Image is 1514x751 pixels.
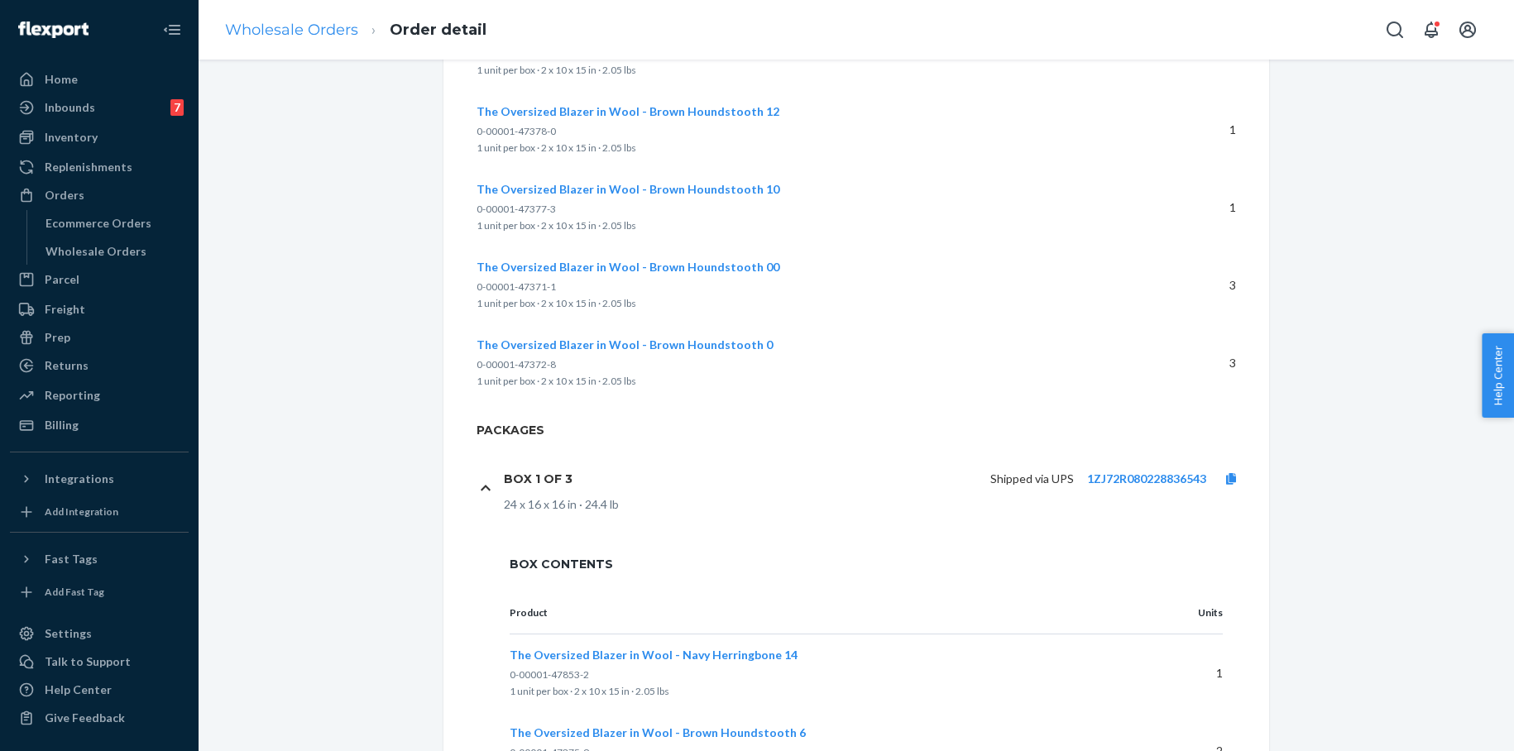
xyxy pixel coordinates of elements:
a: Settings [10,620,189,647]
div: Give Feedback [45,710,125,726]
p: 3 [1167,277,1236,294]
button: The Oversized Blazer in Wool - Brown Houndstooth 00 [477,259,779,275]
ol: breadcrumbs [212,6,500,55]
div: Reporting [45,387,100,404]
div: Ecommerce Orders [46,215,151,232]
span: 0-00001-47371-1 [477,280,556,293]
a: Inbounds7 [10,94,189,121]
span: The Oversized Blazer in Wool - Brown Houndstooth 10 [477,182,779,196]
a: Add Fast Tag [10,579,189,605]
div: Add Fast Tag [45,585,104,599]
div: Settings [45,625,92,642]
div: Talk to Support [45,653,131,670]
div: Help Center [45,682,112,698]
div: Integrations [45,471,114,487]
p: 1 unit per box · 2 x 10 x 15 in · 2.05 lbs [477,373,1140,390]
a: 1ZJ72R080228836543 [1087,471,1206,486]
p: 1 unit per box · 2 x 10 x 15 in · 2.05 lbs [510,683,1127,700]
span: The Oversized Blazer in Wool - Navy Herringbone 14 [510,648,798,662]
p: 1 unit per box · 2 x 10 x 15 in · 2.05 lbs [477,295,1140,312]
a: Freight [10,296,189,323]
a: Orders [10,182,189,208]
div: Inbounds [45,99,95,116]
span: 0-00001-47378-0 [477,125,556,137]
span: Box Contents [510,556,1223,572]
button: Close Navigation [156,13,189,46]
a: Wholesale Orders [225,21,358,39]
a: Reporting [10,382,189,409]
a: Ecommerce Orders [37,210,189,237]
span: 0-00001-47853-2 [510,668,589,681]
div: Add Integration [45,505,118,519]
div: Orders [45,187,84,203]
span: 0-00001-47372-8 [477,358,556,371]
p: 1 [1153,665,1223,682]
div: Inventory [45,129,98,146]
a: Order detail [390,21,486,39]
a: Help Center [10,677,189,703]
p: Product [510,605,1127,620]
span: The Oversized Blazer in Wool - Brown Houndstooth 12 [477,104,779,118]
h2: Packages [443,422,1269,452]
a: Billing [10,412,189,438]
a: Home [10,66,189,93]
a: Prep [10,324,189,351]
button: The Oversized Blazer in Wool - Navy Herringbone 14 [510,647,798,663]
button: The Oversized Blazer in Wool - Brown Houndstooth 0 [477,337,773,353]
div: Returns [45,357,89,374]
button: Open notifications [1415,13,1448,46]
p: 3 [1167,355,1236,371]
button: The Oversized Blazer in Wool - Brown Houndstooth 6 [510,725,806,741]
div: Freight [45,301,85,318]
p: 1 [1167,122,1236,138]
button: Open Search Box [1378,13,1411,46]
div: Wholesale Orders [46,243,146,260]
div: Prep [45,329,70,346]
button: The Oversized Blazer in Wool - Brown Houndstooth 10 [477,181,779,198]
p: Units [1153,605,1223,620]
div: Replenishments [45,159,132,175]
button: Fast Tags [10,546,189,572]
p: 1 unit per box · 2 x 10 x 15 in · 2.05 lbs [477,62,1140,79]
button: Integrations [10,466,189,492]
div: Parcel [45,271,79,288]
button: Help Center [1482,333,1514,418]
button: Give Feedback [10,705,189,731]
a: Wholesale Orders [37,238,189,265]
a: Talk to Support [10,648,189,675]
h1: Box 1 of 3 [504,471,573,486]
p: 1 unit per box · 2 x 10 x 15 in · 2.05 lbs [477,140,1140,156]
a: Add Integration [10,499,189,525]
div: 7 [170,99,184,116]
a: Returns [10,352,189,379]
p: 1 unit per box · 2 x 10 x 15 in · 2.05 lbs [477,218,1140,234]
span: 0-00001-47377-3 [477,203,556,215]
img: Flexport logo [18,22,89,38]
div: Home [45,71,78,88]
button: Open account menu [1451,13,1484,46]
button: The Oversized Blazer in Wool - Brown Houndstooth 12 [477,103,779,120]
span: The Oversized Blazer in Wool - Brown Houndstooth 6 [510,725,806,739]
span: The Oversized Blazer in Wool - Brown Houndstooth 0 [477,337,773,352]
a: Inventory [10,124,189,151]
p: Shipped via UPS [990,471,1074,487]
a: Parcel [10,266,189,293]
div: 24 x 16 x 16 in · 24.4 lb [504,496,1256,513]
p: 1 [1167,199,1236,216]
span: The Oversized Blazer in Wool - Brown Houndstooth 00 [477,260,779,274]
a: Replenishments [10,154,189,180]
div: Fast Tags [45,551,98,567]
div: Billing [45,417,79,433]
